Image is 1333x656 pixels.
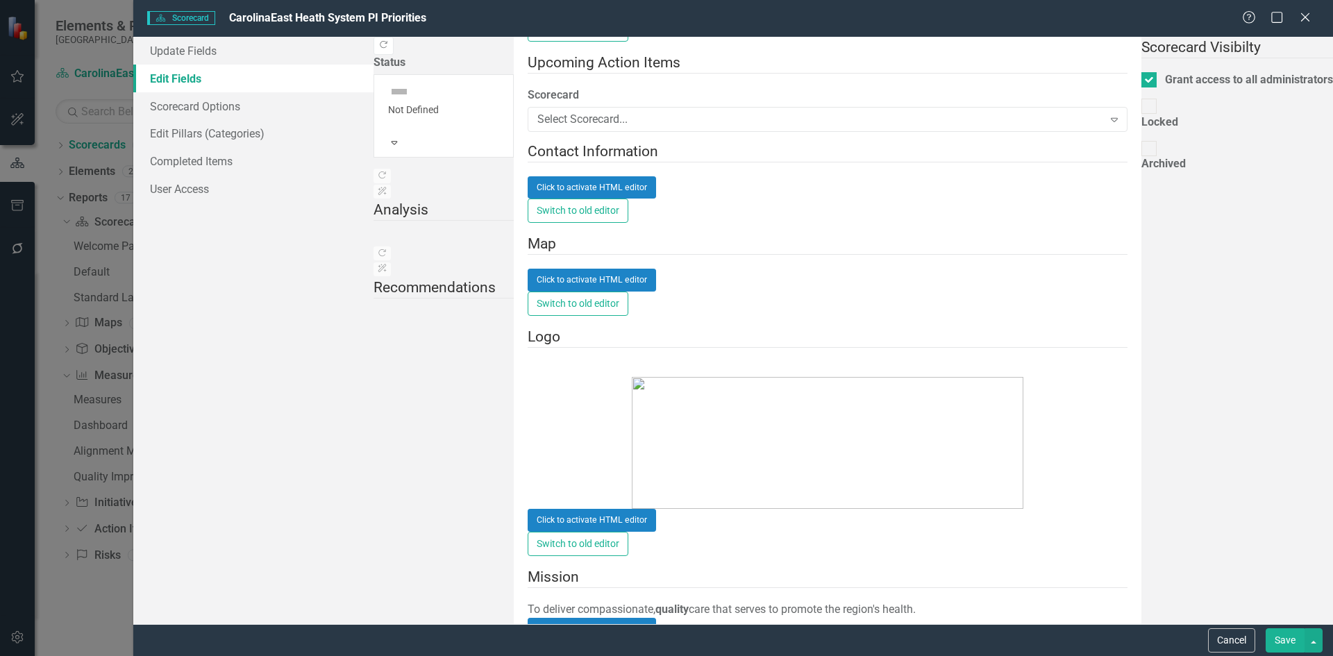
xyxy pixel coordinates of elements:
label: Scorecard [528,87,1127,103]
a: User Access [133,175,374,203]
div: Grant access to all administrators [1165,72,1333,88]
span: Scorecard [147,11,215,25]
button: Save [1266,628,1305,653]
label: Status [374,55,514,71]
legend: Map [528,233,1127,255]
span: CarolinaEast Heath System PI Priorities [229,11,426,24]
legend: Scorecard Visibilty [1141,37,1333,58]
legend: Logo [528,326,1127,348]
button: Switch to old editor [528,532,628,556]
a: Edit Pillars (Categories) [133,119,374,147]
button: Switch to old editor [528,199,628,223]
div: Locked [1141,115,1333,131]
div: Archived [1141,156,1333,172]
legend: Recommendations [374,277,514,298]
legend: Analysis [374,199,514,221]
button: Click to activate HTML editor [528,509,656,531]
legend: Contact Information [528,141,1127,162]
legend: Upcoming Action Items [528,52,1127,74]
a: Update Fields [133,37,374,65]
strong: quality [655,603,689,616]
img: Not Defined [388,81,410,103]
button: Click to activate HTML editor [528,269,656,291]
button: Click to activate HTML editor [528,618,656,640]
a: Completed Items [133,147,374,175]
img: mceclip1.png [632,377,1023,509]
a: Edit Fields [133,65,374,92]
div: Select Scorecard... [537,112,1103,128]
legend: Mission [528,566,1127,588]
a: Scorecard Options [133,92,374,120]
button: Cancel [1208,628,1255,653]
button: Click to activate HTML editor [528,176,656,199]
p: To deliver compassionate, care that serves to promote the region's health. [528,602,1127,618]
button: Switch to old editor [528,292,628,316]
div: Not Defined [388,103,499,117]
